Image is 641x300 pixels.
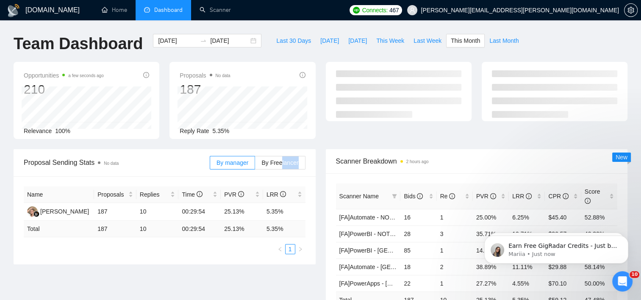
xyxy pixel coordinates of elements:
[197,191,203,197] span: info-circle
[400,209,436,225] td: 16
[409,7,415,13] span: user
[182,191,202,198] span: Time
[27,206,38,217] img: VZ
[266,191,286,198] span: LRR
[406,159,429,164] time: 2 hours ago
[178,203,221,221] td: 00:29:54
[413,36,441,45] span: Last Week
[24,81,104,97] div: 210
[300,72,305,78] span: info-circle
[40,207,89,216] div: [PERSON_NAME]
[612,271,633,292] iframe: Intercom live chat
[263,221,305,237] td: 5.35 %
[581,209,617,225] td: 52.88%
[238,191,244,197] span: info-circle
[286,244,295,254] a: 1
[409,34,446,47] button: Last Week
[14,34,143,54] h1: Team Dashboard
[285,244,295,254] li: 1
[353,7,360,14] img: upwork-logo.png
[404,193,423,200] span: Bids
[298,247,303,252] span: right
[280,191,286,197] span: info-circle
[485,34,523,47] button: Last Month
[24,70,104,81] span: Opportunities
[136,203,179,221] td: 10
[437,209,473,225] td: 1
[24,221,94,237] td: Total
[27,208,89,214] a: VZ[PERSON_NAME]
[585,198,591,204] span: info-circle
[263,203,305,221] td: 5.35%
[339,193,379,200] span: Scanner Name
[277,247,283,252] span: left
[180,70,230,81] span: Proposals
[140,190,169,199] span: Replies
[344,34,372,47] button: [DATE]
[55,128,70,134] span: 100%
[224,191,244,198] span: PVR
[320,36,339,45] span: [DATE]
[440,193,455,200] span: Re
[390,190,399,203] span: filter
[94,221,136,237] td: 187
[216,159,248,166] span: By manager
[94,186,136,203] th: Proposals
[24,128,52,134] span: Relevance
[24,157,210,168] span: Proposal Sending Stats
[336,156,618,167] span: Scanner Breakdown
[392,194,397,199] span: filter
[348,36,367,45] span: [DATE]
[136,221,179,237] td: 10
[624,3,638,17] button: setting
[261,159,298,166] span: By Freelancer
[526,193,532,199] span: info-circle
[616,154,627,161] span: New
[509,275,545,292] td: 4.55%
[316,34,344,47] button: [DATE]
[295,244,305,254] li: Next Page
[339,214,590,221] a: [FA]Automate - NOT [[GEOGRAPHIC_DATA], [GEOGRAPHIC_DATA], [GEOGRAPHIC_DATA]]
[372,34,409,47] button: This Week
[144,7,150,13] span: dashboard
[275,244,285,254] button: left
[509,209,545,225] td: 6.25%
[545,275,581,292] td: $70.10
[216,73,230,78] span: No data
[389,6,399,15] span: 467
[272,34,316,47] button: Last 30 Days
[210,36,249,45] input: End date
[7,4,20,17] img: logo
[489,36,519,45] span: Last Month
[449,193,455,199] span: info-circle
[376,36,404,45] span: This Week
[630,271,639,278] span: 10
[417,193,423,199] span: info-circle
[545,209,581,225] td: $45.40
[136,186,179,203] th: Replies
[362,6,388,15] span: Connects:
[400,225,436,242] td: 28
[200,37,207,44] span: to
[102,6,127,14] a: homeHome
[200,6,231,14] a: searchScanner
[585,188,600,204] span: Score
[624,7,637,14] span: setting
[68,73,103,78] time: a few seconds ago
[178,221,221,237] td: 00:29:54
[339,264,572,270] a: [FA]Automate - [GEOGRAPHIC_DATA], [GEOGRAPHIC_DATA], [GEOGRAPHIC_DATA]
[512,193,532,200] span: LRR
[97,190,127,199] span: Proposals
[548,193,568,200] span: CPR
[473,209,509,225] td: 25.00%
[400,258,436,275] td: 18
[400,242,436,258] td: 85
[143,72,149,78] span: info-circle
[339,280,577,287] a: [FA]PowerApps - [GEOGRAPHIC_DATA], [GEOGRAPHIC_DATA], [GEOGRAPHIC_DATA]
[451,36,480,45] span: This Month
[472,218,641,277] iframe: Intercom notifications message
[437,258,473,275] td: 2
[490,193,496,199] span: info-circle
